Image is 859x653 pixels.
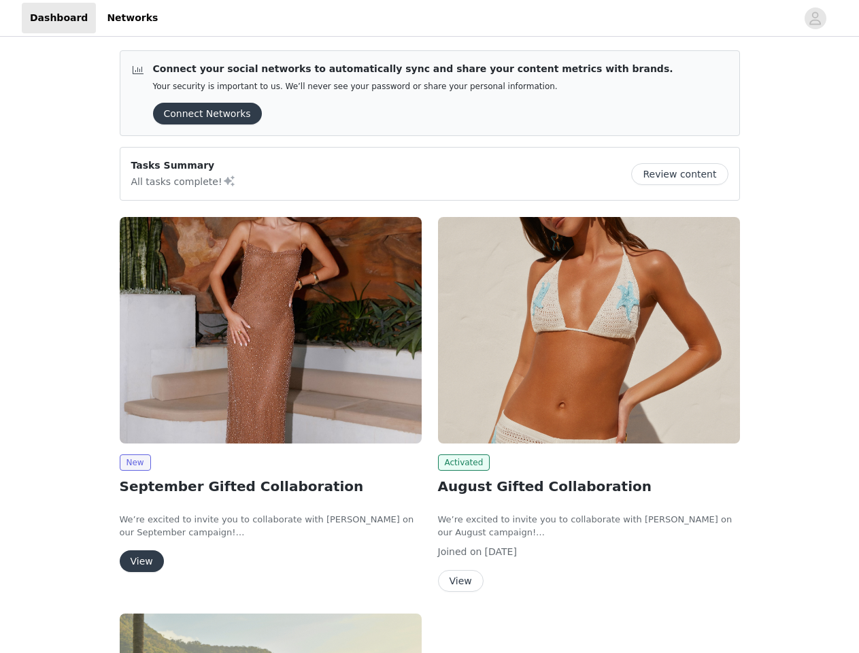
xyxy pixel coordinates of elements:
a: View [120,556,164,567]
a: View [438,576,484,586]
img: Peppermayo USA [120,217,422,443]
span: New [120,454,151,471]
div: avatar [809,7,822,29]
p: Connect your social networks to automatically sync and share your content metrics with brands. [153,62,673,76]
p: All tasks complete! [131,173,236,189]
button: View [120,550,164,572]
p: We’re excited to invite you to collaborate with [PERSON_NAME] on our August campaign! [438,513,740,539]
a: Dashboard [22,3,96,33]
p: Tasks Summary [131,158,236,173]
span: [DATE] [485,546,517,557]
button: Review content [631,163,728,185]
h2: September Gifted Collaboration [120,476,422,497]
span: Joined on [438,546,482,557]
img: Peppermayo USA [438,217,740,443]
p: We’re excited to invite you to collaborate with [PERSON_NAME] on our September campaign! [120,513,422,539]
p: Your security is important to us. We’ll never see your password or share your personal information. [153,82,673,92]
h2: August Gifted Collaboration [438,476,740,497]
span: Activated [438,454,490,471]
button: Connect Networks [153,103,262,124]
button: View [438,570,484,592]
a: Networks [99,3,166,33]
